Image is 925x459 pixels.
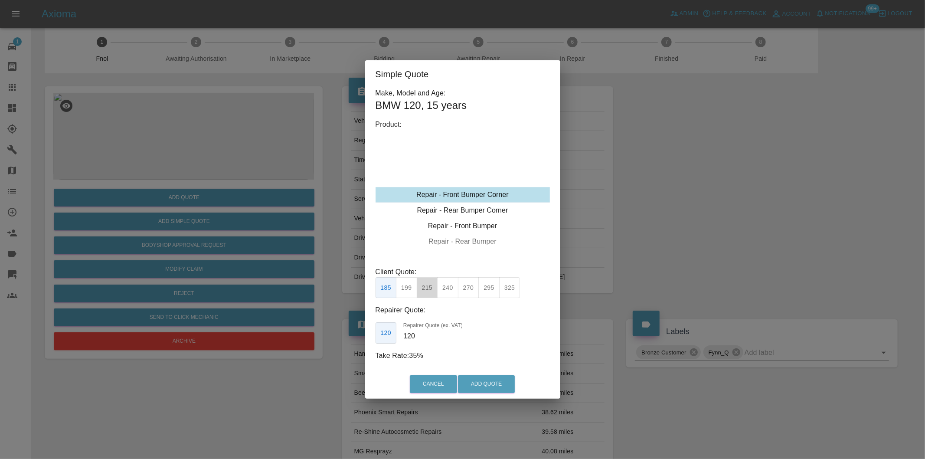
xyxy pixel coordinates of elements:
h2: Simple Quote [365,60,560,88]
label: Repairer Quote (ex. VAT) [403,322,463,329]
div: Repair - Front Bumper [376,218,550,234]
p: Repairer Quote: [376,305,550,315]
div: Repair - Rear Bumper [376,234,550,249]
button: 270 [458,277,479,298]
button: 120 [376,322,397,344]
p: Client Quote: [376,267,550,277]
button: 295 [478,277,500,298]
button: 199 [396,277,417,298]
p: Take Rate: 35 % [376,351,550,361]
div: Repair - Rear Bumper Corner [376,203,550,218]
button: Add Quote [458,375,515,393]
button: 185 [376,277,397,298]
button: 215 [417,277,438,298]
button: Cancel [410,375,457,393]
button: 240 [437,277,458,298]
div: Repair - NSF Wing [376,249,550,265]
div: Repair - Front Bumper Corner [376,187,550,203]
p: Product: [376,119,550,130]
h1: BMW 120 , 15 years [376,98,550,112]
p: Make, Model and Age: [376,88,550,98]
button: 325 [499,277,520,298]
